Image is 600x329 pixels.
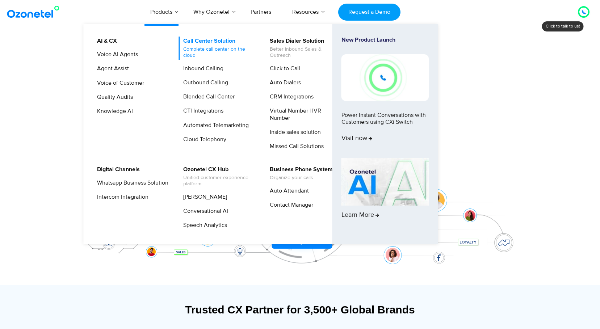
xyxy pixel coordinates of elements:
a: Knowledge AI [92,107,134,116]
span: Better Inbound Sales & Outreach [270,46,341,59]
a: Voice AI Agents [92,50,139,59]
a: Speech Analytics [179,221,228,230]
a: Request a Demo [338,4,400,21]
a: Call Center SolutionComplete call center on the cloud [179,37,256,60]
span: Organize your calls [270,175,333,181]
a: Conversational AI [179,207,229,216]
img: AI [341,158,429,206]
a: Blended Call Center [179,92,236,101]
div: Orchestrate Intelligent [74,46,526,69]
a: CTI Integrations [179,106,225,115]
a: Inbound Calling [179,64,225,73]
a: Auto Dialers [265,78,302,87]
img: New-Project-17.png [341,54,429,101]
a: Cloud Telephony [179,135,227,144]
div: Trusted CX Partner for 3,500+ Global Brands [77,303,523,316]
a: Virtual Number | IVR Number [265,106,342,122]
a: Business Phone SystemOrganize your calls [265,165,334,182]
a: Automated Telemarketing [179,121,250,130]
a: Sales Dialer SolutionBetter Inbound Sales & Outreach [265,37,342,60]
a: AI & CX [92,37,118,46]
a: Intercom Integration [92,193,150,202]
div: Customer Experiences [74,65,526,100]
a: Whatsapp Business Solution [92,178,169,187]
a: Agent Assist [92,64,130,73]
a: Inside sales solution [265,128,322,137]
span: Learn More [341,211,379,219]
div: Turn every conversation into a growth engine for your enterprise. [74,100,526,108]
a: Missed Call Solutions [265,142,325,151]
span: Complete call center on the cloud [183,46,255,59]
a: [PERSON_NAME] [179,193,228,202]
span: Visit now [341,135,372,143]
span: Unified customer experience platform [183,175,255,187]
a: Learn More [341,158,429,232]
a: Click to Call [265,64,301,73]
a: Contact Manager [265,201,314,210]
a: Digital Channels [92,165,141,174]
a: Auto Attendant [265,186,310,195]
a: CRM Integrations [265,92,315,101]
a: Quality Audits [92,93,134,102]
a: New Product LaunchPower Instant Conversations with Customers using CXi SwitchVisit now [341,37,429,155]
a: Ozonetel CX HubUnified customer experience platform [179,165,256,188]
a: Voice of Customer [92,79,145,88]
a: Outbound Calling [179,78,229,87]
